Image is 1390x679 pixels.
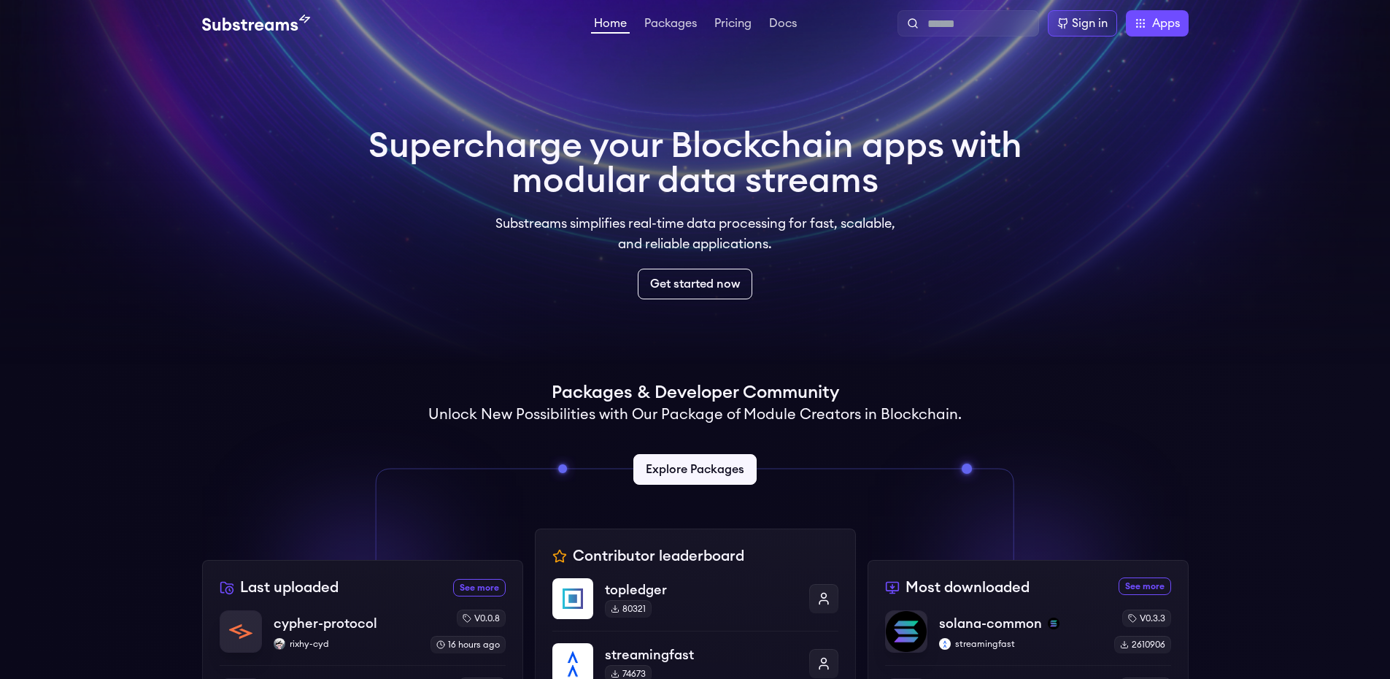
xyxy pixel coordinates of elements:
img: Substream's logo [202,15,310,32]
img: rixhy-cyd [274,638,285,650]
p: streamingfast [605,645,798,665]
a: See more most downloaded packages [1119,578,1171,595]
a: Get started now [638,269,752,299]
div: 16 hours ago [430,636,506,653]
p: streamingfast [939,638,1103,650]
a: Packages [641,18,700,32]
h1: Supercharge your Blockchain apps with modular data streams [368,128,1022,199]
a: Docs [766,18,800,32]
p: rixhy-cyd [274,638,419,650]
a: Explore Packages [633,454,757,485]
h2: Unlock New Possibilities with Our Package of Module Creators in Blockchain. [428,404,962,425]
span: Apps [1152,15,1180,32]
p: cypher-protocol [274,613,377,634]
a: Pricing [711,18,754,32]
a: See more recently uploaded packages [453,579,506,596]
div: Sign in [1072,15,1108,32]
img: solana [1048,618,1059,629]
a: Home [591,18,630,34]
div: 80321 [605,600,652,618]
div: 2610906 [1114,636,1171,653]
div: v0.0.8 [457,610,506,627]
p: Substreams simplifies real-time data processing for fast, scalable, and reliable applications. [485,213,906,254]
h1: Packages & Developer Community [552,381,839,404]
img: solana-common [886,611,927,652]
img: topledger [552,578,593,619]
img: streamingfast [939,638,951,650]
a: cypher-protocolcypher-protocolrixhy-cydrixhy-cydv0.0.816 hours ago [220,610,506,665]
p: solana-common [939,613,1042,634]
p: topledger [605,580,798,600]
img: cypher-protocol [220,611,261,652]
a: solana-commonsolana-commonsolanastreamingfaststreamingfastv0.3.32610906 [885,610,1171,665]
a: Sign in [1048,10,1117,37]
a: topledgertopledger80321 [552,578,838,631]
div: v0.3.3 [1122,610,1171,627]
